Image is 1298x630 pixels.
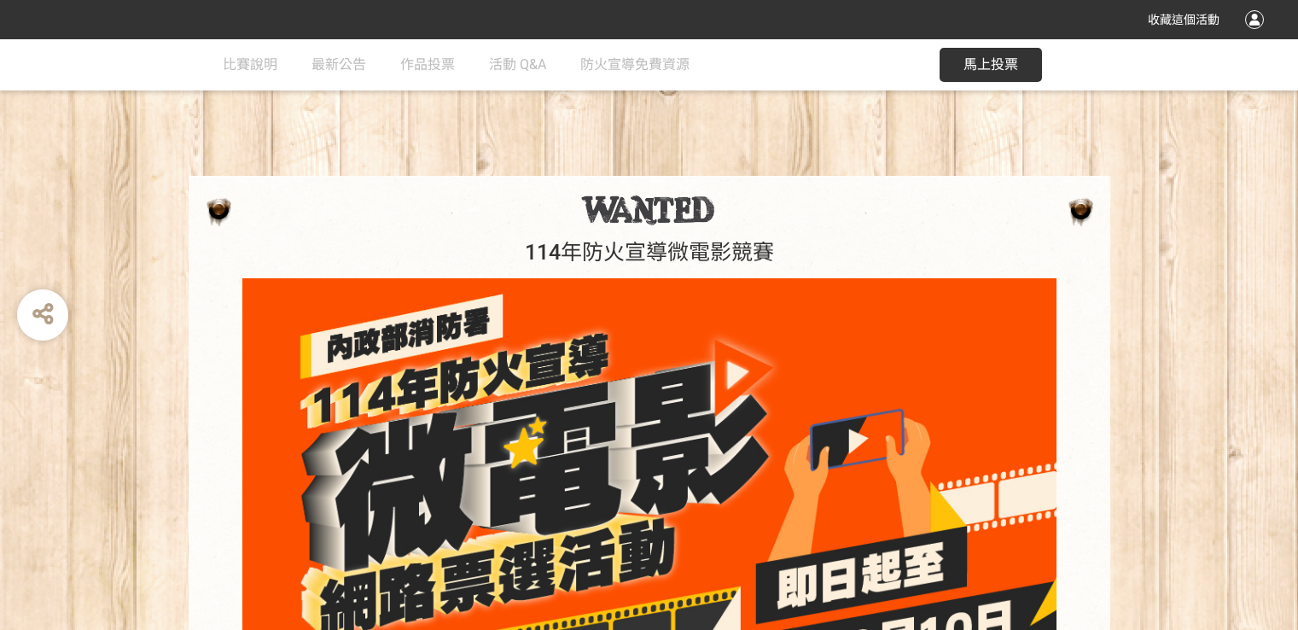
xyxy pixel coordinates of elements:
span: 最新公告 [311,56,366,73]
a: 比賽說明 [223,39,277,90]
a: 最新公告 [311,39,366,90]
img: 114年防火宣導微電影競賽 [581,195,717,225]
span: 作品投票 [400,56,455,73]
h1: 114年防火宣導微電影競賽 [206,240,1093,265]
a: 防火宣導免費資源 [580,39,690,90]
span: 比賽說明 [223,56,277,73]
button: 馬上投票 [940,48,1042,82]
a: 作品投票 [400,39,455,90]
span: 防火宣導免費資源 [580,56,690,73]
span: 收藏這個活動 [1148,13,1219,26]
span: 活動 Q&A [489,56,546,73]
span: 馬上投票 [963,56,1018,73]
a: 活動 Q&A [489,39,546,90]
